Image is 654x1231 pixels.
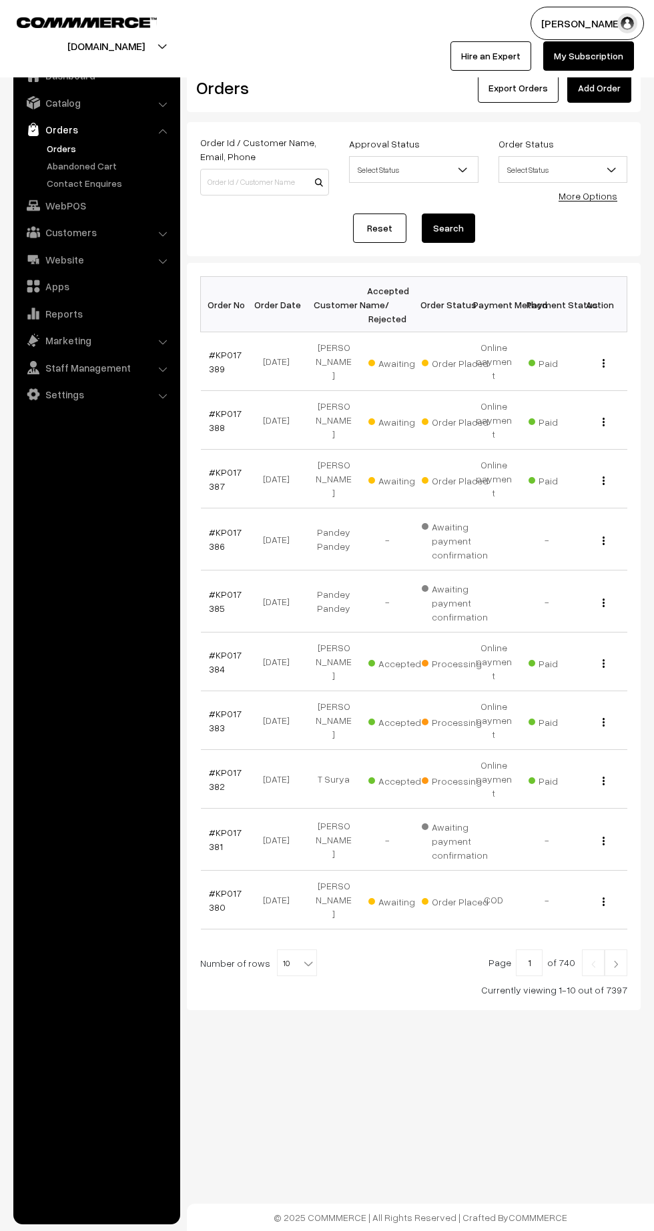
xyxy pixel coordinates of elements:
[529,712,595,729] span: Paid
[617,13,637,33] img: user
[349,137,420,151] label: Approval Status
[414,277,467,332] th: Order Status
[307,633,360,691] td: [PERSON_NAME]
[529,353,595,370] span: Paid
[17,356,176,380] a: Staff Management
[17,274,176,298] a: Apps
[467,332,521,391] td: Online payment
[209,887,242,913] a: #KP017380
[200,983,627,997] div: Currently viewing 1-10 out of 7397
[353,214,406,243] a: Reset
[521,871,574,929] td: -
[603,659,605,668] img: Menu
[467,391,521,450] td: Online payment
[531,7,644,40] button: [PERSON_NAME]
[201,277,254,332] th: Order No
[467,633,521,691] td: Online payment
[43,176,176,190] a: Contact Enquires
[254,809,307,871] td: [DATE]
[307,391,360,450] td: [PERSON_NAME]
[17,91,176,115] a: Catalog
[209,588,242,614] a: #KP017385
[603,418,605,426] img: Menu
[17,328,176,352] a: Marketing
[17,220,176,244] a: Customers
[368,712,435,729] span: Accepted
[43,141,176,155] a: Orders
[368,470,435,488] span: Awaiting
[574,277,627,332] th: Action
[547,957,575,968] span: of 740
[17,193,176,218] a: WebPOS
[254,633,307,691] td: [DATE]
[209,408,242,433] a: #KP017388
[488,957,511,968] span: Page
[254,871,307,929] td: [DATE]
[254,450,307,508] td: [DATE]
[521,570,574,633] td: -
[307,277,360,332] th: Customer Name
[350,158,477,181] span: Select Status
[559,190,617,201] a: More Options
[467,871,521,929] td: COD
[360,277,414,332] th: Accepted / Rejected
[422,470,488,488] span: Order Placed
[610,960,622,968] img: Right
[200,956,270,970] span: Number of rows
[603,897,605,906] img: Menu
[567,73,631,103] a: Add Order
[209,827,242,852] a: #KP017381
[521,809,574,871] td: -
[209,466,242,492] a: #KP017387
[360,570,414,633] td: -
[254,570,307,633] td: [DATE]
[603,536,605,545] img: Menu
[587,960,599,968] img: Left
[499,156,627,183] span: Select Status
[422,817,488,862] span: Awaiting payment confirmation
[422,516,488,562] span: Awaiting payment confirmation
[422,412,488,429] span: Order Placed
[254,691,307,750] td: [DATE]
[254,750,307,809] td: [DATE]
[422,712,488,729] span: Processing
[187,1204,654,1231] footer: © 2025 COMMMERCE | All Rights Reserved | Crafted By
[277,949,317,976] span: 10
[254,391,307,450] td: [DATE]
[543,41,634,71] a: My Subscription
[307,450,360,508] td: [PERSON_NAME]
[209,767,242,792] a: #KP017382
[603,598,605,607] img: Menu
[499,158,627,181] span: Select Status
[200,135,329,163] label: Order Id / Customer Name, Email, Phone
[200,169,329,195] input: Order Id / Customer Name / Customer Email / Customer Phone
[422,771,488,788] span: Processing
[43,159,176,173] a: Abandoned Cart
[360,809,414,871] td: -
[349,156,478,183] span: Select Status
[499,137,554,151] label: Order Status
[422,578,488,624] span: Awaiting payment confirmation
[209,349,242,374] a: #KP017389
[368,412,435,429] span: Awaiting
[17,302,176,326] a: Reports
[467,691,521,750] td: Online payment
[603,476,605,485] img: Menu
[307,508,360,570] td: Pandey Pandey
[307,809,360,871] td: [PERSON_NAME]
[521,508,574,570] td: -
[254,332,307,391] td: [DATE]
[467,750,521,809] td: Online payment
[21,29,192,63] button: [DOMAIN_NAME]
[17,13,133,29] a: COMMMERCE
[278,950,316,977] span: 10
[603,718,605,727] img: Menu
[368,891,435,909] span: Awaiting
[422,653,488,671] span: Processing
[603,837,605,845] img: Menu
[254,277,307,332] th: Order Date
[509,1212,567,1223] a: COMMMERCE
[360,508,414,570] td: -
[17,382,176,406] a: Settings
[521,277,574,332] th: Payment Status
